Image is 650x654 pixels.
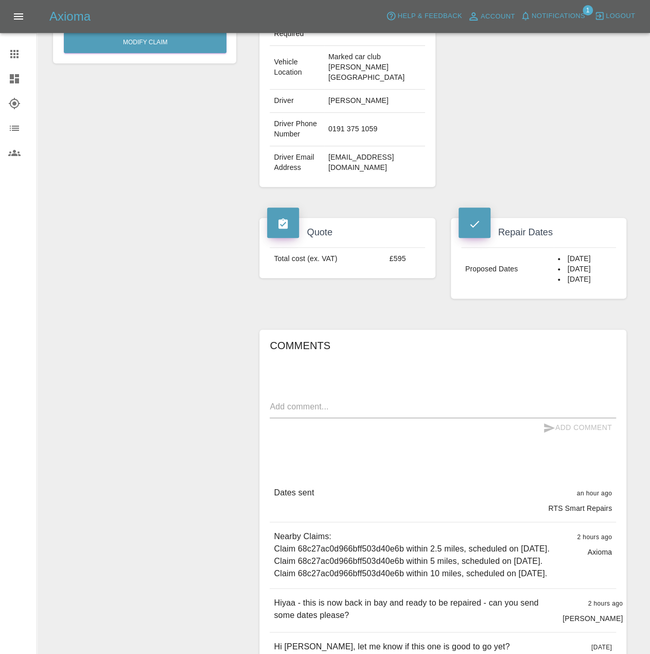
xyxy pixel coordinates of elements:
td: Proposed Dates [461,248,554,291]
span: Help & Feedback [397,10,462,22]
p: RTS Smart Repairs [548,503,612,513]
span: an hour ago [577,490,612,497]
button: Notifications [518,8,588,24]
h4: Repair Dates [459,226,619,239]
p: Axioma [587,547,612,557]
a: Modify Claim [64,32,226,53]
td: Marked car club [PERSON_NAME][GEOGRAPHIC_DATA] [324,46,425,90]
span: 2 hours ago [588,600,623,607]
h4: Quote [267,226,427,239]
button: Help & Feedback [383,8,464,24]
p: [PERSON_NAME] [563,613,623,624]
button: Logout [592,8,638,24]
td: Total cost (ex. VAT) [270,248,385,270]
span: 2 hours ago [577,533,612,541]
span: Account [481,11,515,23]
td: Vehicle Location [270,46,324,90]
a: Account [465,8,518,25]
span: Logout [606,10,635,22]
td: 0191 375 1059 [324,113,425,146]
span: Notifications [532,10,585,22]
li: [DATE] [558,254,612,264]
span: [DATE] [591,644,612,651]
td: Driver Email Address [270,146,324,179]
td: £595 [385,248,425,270]
h6: Comments [270,337,616,354]
td: Driver Phone Number [270,113,324,146]
p: Nearby Claims: Claim 68c27ac0d966bff503d40e6b within 2.5 miles, scheduled on [DATE]. Claim 68c27a... [274,530,549,580]
p: Hiyaa - this is now back in bay and ready to be repaired - can you send some dates please? [274,597,554,622]
td: Driver [270,90,324,113]
h5: Axioma [49,8,91,25]
p: Hi [PERSON_NAME], let me know if this one is good to go yet? [274,641,510,653]
td: [PERSON_NAME] [324,90,425,113]
li: [DATE] [558,264,612,274]
li: [DATE] [558,274,612,285]
td: [EMAIL_ADDRESS][DOMAIN_NAME] [324,146,425,179]
p: Dates sent [274,487,314,499]
span: 1 [583,5,593,15]
button: Open drawer [6,4,31,29]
